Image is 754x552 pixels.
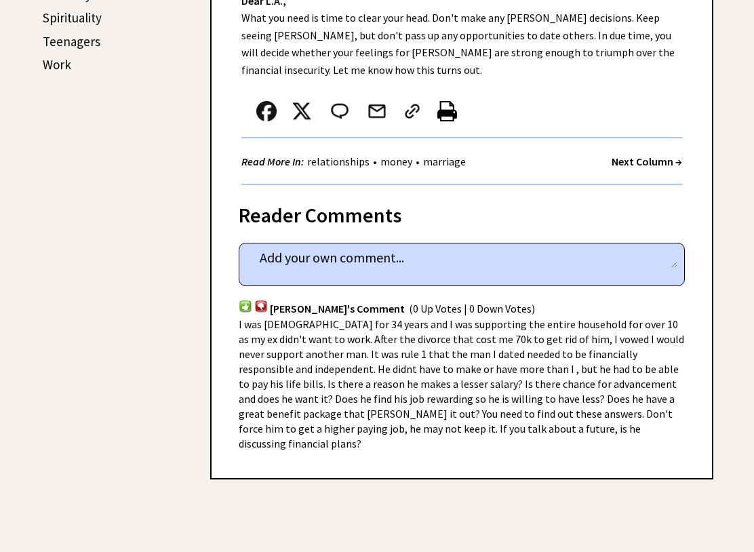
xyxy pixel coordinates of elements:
[328,101,351,121] img: message_round%202.png
[241,153,469,170] div: • •
[254,300,268,313] img: votdown.png
[409,302,535,315] span: (0 Up Votes | 0 Down Votes)
[402,101,422,121] img: link_02.png
[612,155,682,168] a: Next Column →
[241,155,304,168] strong: Read More In:
[43,56,71,73] a: Work
[292,101,312,121] img: x_small.png
[304,155,373,168] a: relationships
[239,201,685,222] div: Reader Comments
[256,101,277,121] img: facebook.png
[43,33,100,50] a: Teenagers
[239,300,252,313] img: votup.png
[367,101,387,121] img: mail.png
[377,155,416,168] a: money
[41,111,176,518] iframe: Advertisement
[239,317,684,450] span: I was [DEMOGRAPHIC_DATA] for 34 years and I was supporting the entire household for over 10 as my...
[43,9,102,26] a: Spirituality
[437,101,457,121] img: printer%20icon.png
[270,302,405,315] span: [PERSON_NAME]'s Comment
[420,155,469,168] a: marriage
